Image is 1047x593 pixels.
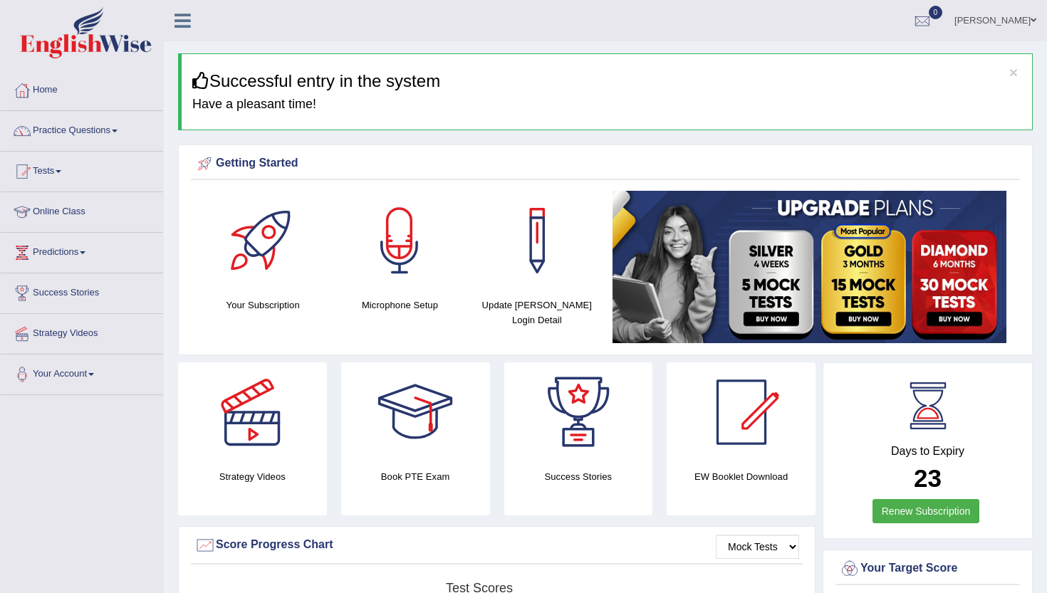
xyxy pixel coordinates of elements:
[613,191,1006,343] img: small5.jpg
[1,192,163,228] a: Online Class
[504,469,653,484] h4: Success Stories
[338,298,461,313] h4: Microphone Setup
[1,314,163,350] a: Strategy Videos
[872,499,980,523] a: Renew Subscription
[1,152,163,187] a: Tests
[1,111,163,147] a: Practice Questions
[839,558,1016,579] div: Your Target Score
[202,298,324,313] h4: Your Subscription
[194,153,1016,174] div: Getting Started
[178,469,327,484] h4: Strategy Videos
[192,98,1021,112] h4: Have a pleasant time!
[1,70,163,106] a: Home
[929,6,943,19] span: 0
[194,535,799,556] div: Score Progress Chart
[476,298,598,327] h4: Update [PERSON_NAME] Login Detail
[667,469,816,484] h4: EW Booklet Download
[341,469,490,484] h4: Book PTE Exam
[1009,65,1018,80] button: ×
[914,464,942,492] b: 23
[839,445,1016,458] h4: Days to Expiry
[1,233,163,268] a: Predictions
[192,72,1021,90] h3: Successful entry in the system
[1,355,163,390] a: Your Account
[1,273,163,309] a: Success Stories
